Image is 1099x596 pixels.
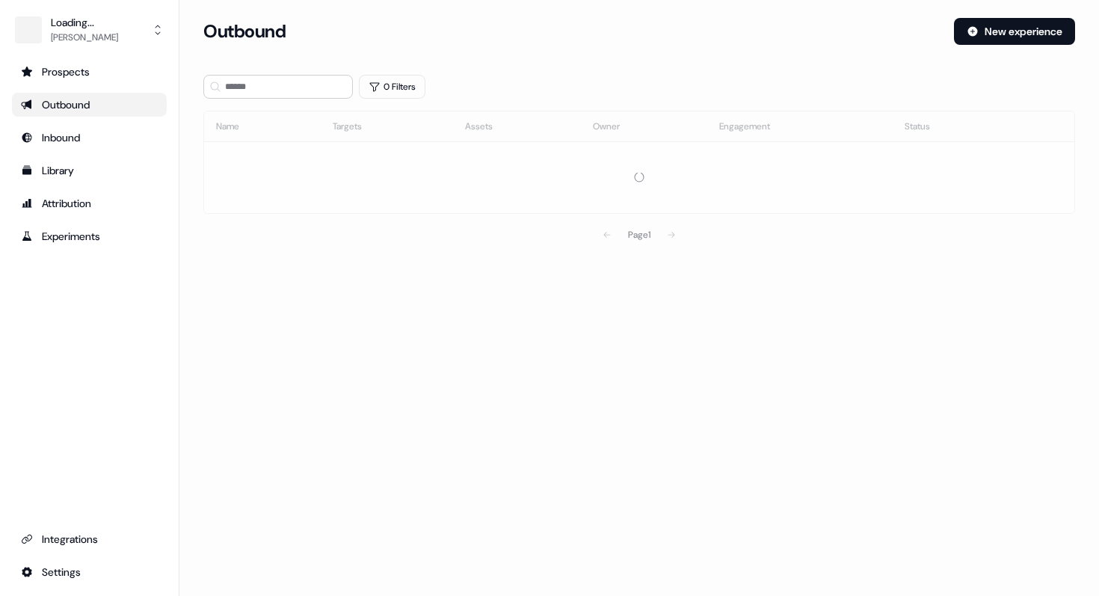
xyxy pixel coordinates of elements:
[203,20,286,43] h3: Outbound
[21,229,158,244] div: Experiments
[12,224,167,248] a: Go to experiments
[21,130,158,145] div: Inbound
[21,97,158,112] div: Outbound
[21,532,158,547] div: Integrations
[12,93,167,117] a: Go to outbound experience
[21,64,158,79] div: Prospects
[21,196,158,211] div: Attribution
[359,75,425,99] button: 0 Filters
[21,163,158,178] div: Library
[954,18,1075,45] button: New experience
[12,126,167,150] a: Go to Inbound
[12,60,167,84] a: Go to prospects
[51,30,118,45] div: [PERSON_NAME]
[12,527,167,551] a: Go to integrations
[12,12,167,48] button: Loading...[PERSON_NAME]
[12,191,167,215] a: Go to attribution
[12,159,167,182] a: Go to templates
[12,560,167,584] a: Go to integrations
[21,565,158,580] div: Settings
[51,15,118,30] div: Loading...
